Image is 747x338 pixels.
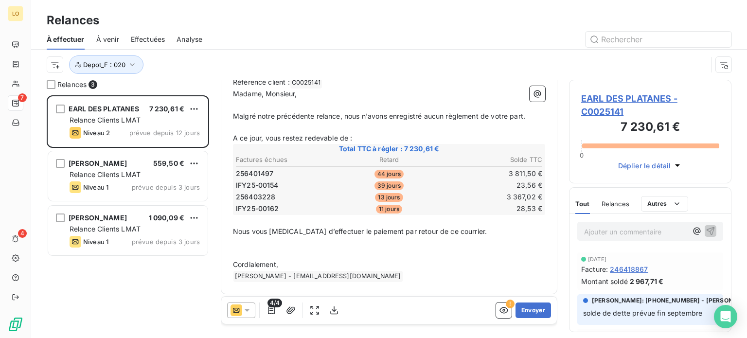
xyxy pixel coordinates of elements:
span: Niveau 1 [83,183,108,191]
span: Tout [575,200,590,208]
div: Open Intercom Messenger [714,305,737,328]
th: Factures échues [235,155,337,165]
td: 3 367,02 € [441,192,543,202]
span: Relance Clients LMAT [70,116,141,124]
span: 1 090,09 € [149,213,185,222]
span: [PERSON_NAME] - [EMAIL_ADDRESS][DOMAIN_NAME] [233,271,403,282]
td: 23,56 € [441,180,543,191]
th: Solde TTC [441,155,543,165]
span: [PERSON_NAME] [69,159,127,167]
span: 0 [580,151,584,159]
span: Depot_F : 020 [83,61,125,69]
th: Retard [338,155,440,165]
button: Autres [641,196,688,212]
span: 2 967,71 € [630,276,664,286]
span: 39 jours [374,181,404,190]
span: prévue depuis 12 jours [129,129,200,137]
span: EARL DES PLATANES - C0025141 [581,92,719,118]
span: Relances [602,200,629,208]
button: Déplier le détail [615,160,686,171]
span: Référence client : [233,78,290,86]
span: Facture : [581,264,608,274]
span: Nous vous [MEDICAL_DATA] d’effectuer le paiement par retour de ce courrier. [233,227,487,235]
span: prévue depuis 3 jours [132,238,200,246]
span: Effectuées [131,35,165,44]
h3: 7 230,61 € [581,118,719,138]
span: 44 jours [374,170,404,178]
span: prévue depuis 3 jours [132,183,200,191]
span: 4 [18,229,27,238]
span: Madame, Monsieur, [233,89,297,98]
span: Relance Clients LMAT [70,170,141,178]
div: grid [47,95,209,338]
span: [DATE] [588,256,606,262]
div: LO [8,6,23,21]
span: [PERSON_NAME] [69,213,127,222]
span: A ce jour, vous restez redevable de : [233,134,353,142]
span: Relances [57,80,87,89]
h3: Relances [47,12,99,29]
span: Déplier le détail [618,160,671,171]
span: Montant soldé [581,276,628,286]
td: 28,53 € [441,203,543,214]
span: solde de dette prévue fin septembre [583,309,702,317]
span: 4/4 [267,299,282,307]
span: 13 jours [375,193,403,202]
span: À venir [96,35,119,44]
span: IFY25-00162 [236,204,279,213]
span: 256401497 [236,169,273,178]
span: Relance Clients LMAT [70,225,141,233]
td: 3 811,50 € [441,168,543,179]
img: Logo LeanPay [8,317,23,332]
span: Analyse [177,35,202,44]
span: 11 jours [376,205,402,213]
span: EARL DES PLATANES [69,105,140,113]
span: 256403228 [236,192,275,202]
span: 246418867 [610,264,648,274]
span: 7 230,61 € [149,105,185,113]
span: Niveau 1 [83,238,108,246]
span: 3 [89,80,97,89]
span: C0025141 [290,77,322,89]
input: Rechercher [586,32,731,47]
button: Depot_F : 020 [69,55,143,74]
span: Niveau 2 [83,129,110,137]
span: 559,50 € [153,159,184,167]
span: 7 [18,93,27,102]
span: IFY25-00154 [236,180,279,190]
button: Envoyer [516,302,551,318]
span: Cordialement, [233,260,278,268]
span: À effectuer [47,35,85,44]
span: Malgré notre précédente relance, nous n'avons enregistré aucun règlement de votre part. [233,112,525,120]
span: Total TTC à régler : 7 230,61 € [234,144,544,154]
